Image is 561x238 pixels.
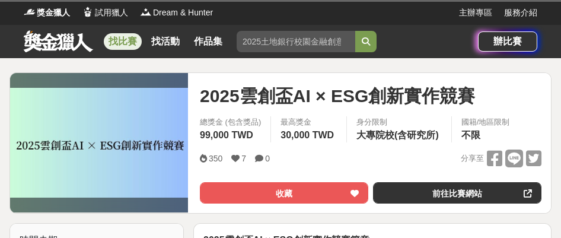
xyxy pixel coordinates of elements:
[373,182,541,204] a: 前往比賽網站
[24,7,70,19] a: Logo獎金獵人
[140,7,213,19] a: LogoDream & Hunter
[37,7,70,19] span: 獎金獵人
[200,82,475,109] span: 2025雲創盃AI × ESG創新實作競賽
[504,7,537,19] a: 服務介紹
[356,130,439,140] span: 大專院校(含研究所)
[241,154,246,163] span: 7
[280,116,337,128] span: 最高獎金
[209,154,222,163] span: 350
[10,88,188,198] img: Cover Image
[200,130,253,140] span: 99,000 TWD
[280,130,334,140] span: 30,000 TWD
[95,7,128,19] span: 試用獵人
[461,130,480,140] span: 不限
[153,7,213,19] span: Dream & Hunter
[478,31,537,52] a: 辦比賽
[461,116,510,128] div: 國籍/地區限制
[356,116,442,128] div: 身分限制
[82,7,128,19] a: Logo試用獵人
[24,6,36,18] img: Logo
[459,7,492,19] a: 主辦專區
[82,6,94,18] img: Logo
[265,154,270,163] span: 0
[104,33,142,50] a: 找比賽
[189,33,227,50] a: 作品集
[200,116,261,128] span: 總獎金 (包含獎品)
[237,31,355,52] input: 2025土地銀行校園金融創意挑戰賽：從你出發 開啟智慧金融新頁
[461,150,484,167] span: 分享至
[200,182,368,204] button: 收藏
[140,6,152,18] img: Logo
[146,33,184,50] a: 找活動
